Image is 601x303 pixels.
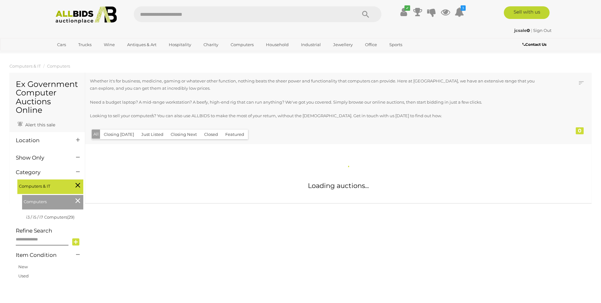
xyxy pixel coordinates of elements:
[167,130,201,139] button: Closing Next
[504,6,550,19] a: Sell with us
[67,215,74,220] span: (29)
[350,6,381,22] button: Search
[221,130,248,139] button: Featured
[455,6,464,18] a: 3
[90,112,541,119] p: Looking to sell your computer/s? You can also use ALLBIDS to make the most of your return, withou...
[329,39,357,50] a: Jewellery
[16,137,67,143] h4: Location
[90,99,541,106] p: Need a budget laptop? A mid-range workstation? A beefy, high-end rig that can run anything? We've...
[26,215,74,220] a: i3 / i5 / i7 Computers(29)
[16,80,79,115] h1: Ex Government Computer Auctions Online
[53,39,70,50] a: Cars
[262,39,293,50] a: Household
[138,130,167,139] button: Just Listed
[74,39,96,50] a: Trucks
[24,122,55,128] span: Alert this sale
[18,264,28,269] a: New
[24,197,71,205] span: Computers
[90,77,541,92] p: Whether it's for business, medicine, gaming or whatever other function, nothing beats the sheer p...
[361,39,381,50] a: Office
[16,169,67,175] h4: Category
[52,6,121,24] img: Allbids.com.au
[53,50,106,60] a: [GEOGRAPHIC_DATA]
[522,42,546,47] b: Contact Us
[9,64,41,69] a: Computers & IT
[199,39,222,50] a: Charity
[19,181,66,190] span: Computers & IT
[123,39,161,50] a: Antiques & Art
[514,28,531,33] a: jcsale
[16,252,67,258] h4: Item Condition
[522,41,548,48] a: Contact Us
[47,64,70,69] a: Computers
[18,273,29,278] a: Used
[404,5,410,11] i: ✔
[16,155,67,161] h4: Show Only
[227,39,258,50] a: Computers
[92,130,100,139] button: All
[533,28,551,33] a: Sign Out
[461,5,466,11] i: 3
[100,39,119,50] a: Wine
[16,119,57,129] a: Alert this sale
[297,39,325,50] a: Industrial
[514,28,530,33] strong: jcsale
[576,127,584,134] div: 0
[385,39,406,50] a: Sports
[308,182,369,190] span: Loading auctions...
[399,6,409,18] a: ✔
[165,39,195,50] a: Hospitality
[100,130,138,139] button: Closing [DATE]
[531,28,532,33] span: |
[200,130,222,139] button: Closed
[16,228,83,234] h4: Refine Search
